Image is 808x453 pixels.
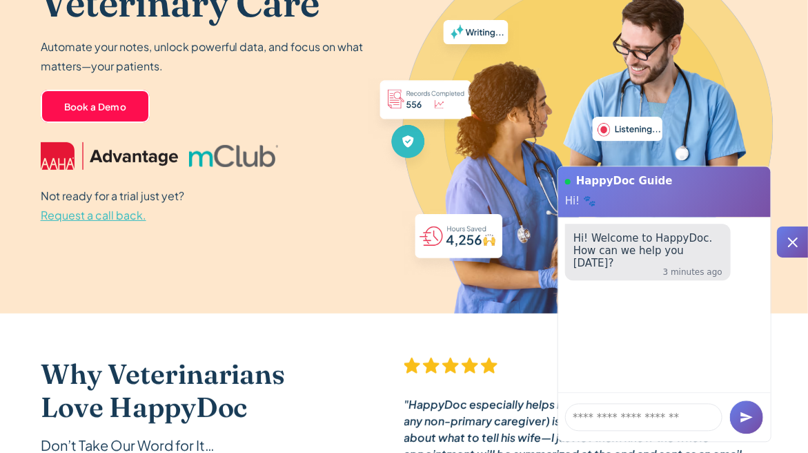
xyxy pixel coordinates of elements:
[41,186,184,225] p: Not ready for a trial just yet?
[41,142,179,170] img: AAHA Advantage logo
[41,208,146,222] span: Request a call back.
[41,37,368,76] p: Automate your notes, unlock powerful data, and focus on what matters—your patients.
[41,358,349,424] h2: Why Veterinarians Love HappyDoc
[189,145,277,167] img: mclub logo
[41,90,150,123] a: Book a Demo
